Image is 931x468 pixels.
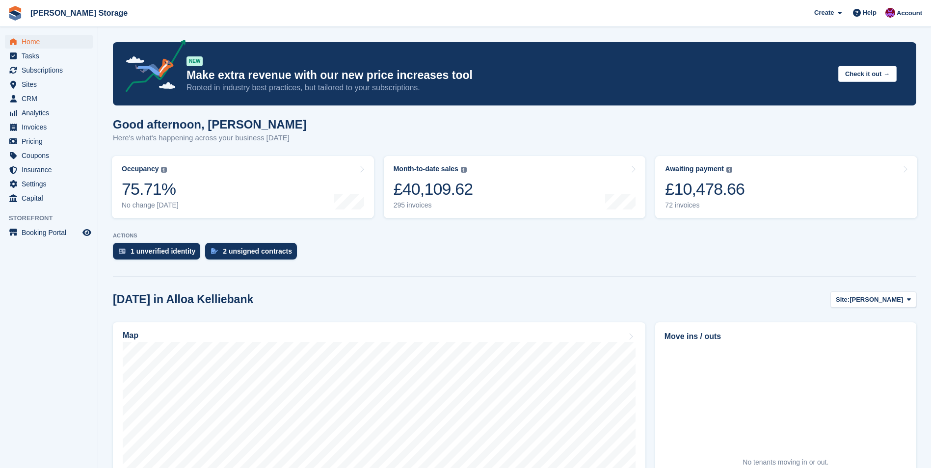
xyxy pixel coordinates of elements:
[112,156,374,218] a: Occupancy 75.71% No change [DATE]
[113,233,916,239] p: ACTIONS
[461,167,467,173] img: icon-info-grey-7440780725fd019a000dd9b08b2336e03edf1995a4989e88bcd33f0948082b44.svg
[117,40,186,96] img: price-adjustments-announcement-icon-8257ccfd72463d97f412b2fc003d46551f7dbcb40ab6d574587a9cd5c0d94...
[665,165,724,173] div: Awaiting payment
[5,177,93,191] a: menu
[5,120,93,134] a: menu
[5,92,93,105] a: menu
[81,227,93,238] a: Preview store
[22,177,80,191] span: Settings
[22,134,80,148] span: Pricing
[5,134,93,148] a: menu
[384,156,646,218] a: Month-to-date sales £40,109.62 295 invoices
[161,167,167,173] img: icon-info-grey-7440780725fd019a000dd9b08b2336e03edf1995a4989e88bcd33f0948082b44.svg
[22,49,80,63] span: Tasks
[897,8,922,18] span: Account
[123,331,138,340] h2: Map
[186,68,830,82] p: Make extra revenue with our new price increases tool
[27,5,132,21] a: [PERSON_NAME] Storage
[122,165,159,173] div: Occupancy
[22,226,80,239] span: Booking Portal
[5,49,93,63] a: menu
[22,191,80,205] span: Capital
[655,156,917,218] a: Awaiting payment £10,478.66 72 invoices
[814,8,834,18] span: Create
[205,243,302,264] a: 2 unsigned contracts
[863,8,877,18] span: Help
[113,118,307,131] h1: Good afternoon, [PERSON_NAME]
[394,201,473,209] div: 295 invoices
[5,63,93,77] a: menu
[131,247,195,255] div: 1 unverified identity
[743,457,828,468] div: No tenants moving in or out.
[394,179,473,199] div: £40,109.62
[885,8,895,18] img: Audra Whitelaw
[223,247,292,255] div: 2 unsigned contracts
[838,66,897,82] button: Check it out →
[119,248,126,254] img: verify_identity-adf6edd0f0f0b5bbfe63781bf79b02c33cf7c696d77639b501bdc392416b5a36.svg
[113,293,253,306] h2: [DATE] in Alloa Kelliebank
[5,106,93,120] a: menu
[122,201,179,209] div: No change [DATE]
[5,226,93,239] a: menu
[22,63,80,77] span: Subscriptions
[22,92,80,105] span: CRM
[726,167,732,173] img: icon-info-grey-7440780725fd019a000dd9b08b2336e03edf1995a4989e88bcd33f0948082b44.svg
[22,78,80,91] span: Sites
[186,82,830,93] p: Rooted in industry best practices, but tailored to your subscriptions.
[5,191,93,205] a: menu
[5,35,93,49] a: menu
[211,248,218,254] img: contract_signature_icon-13c848040528278c33f63329250d36e43548de30e8caae1d1a13099fd9432cc5.svg
[22,35,80,49] span: Home
[22,120,80,134] span: Invoices
[836,295,850,305] span: Site:
[22,163,80,177] span: Insurance
[394,165,458,173] div: Month-to-date sales
[122,179,179,199] div: 75.71%
[22,149,80,162] span: Coupons
[8,6,23,21] img: stora-icon-8386f47178a22dfd0bd8f6a31ec36ba5ce8667c1dd55bd0f319d3a0aa187defe.svg
[5,149,93,162] a: menu
[5,78,93,91] a: menu
[113,132,307,144] p: Here's what's happening across your business [DATE]
[5,163,93,177] a: menu
[665,331,907,342] h2: Move ins / outs
[830,291,916,308] button: Site: [PERSON_NAME]
[186,56,203,66] div: NEW
[9,213,98,223] span: Storefront
[113,243,205,264] a: 1 unverified identity
[22,106,80,120] span: Analytics
[850,295,903,305] span: [PERSON_NAME]
[665,179,745,199] div: £10,478.66
[665,201,745,209] div: 72 invoices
